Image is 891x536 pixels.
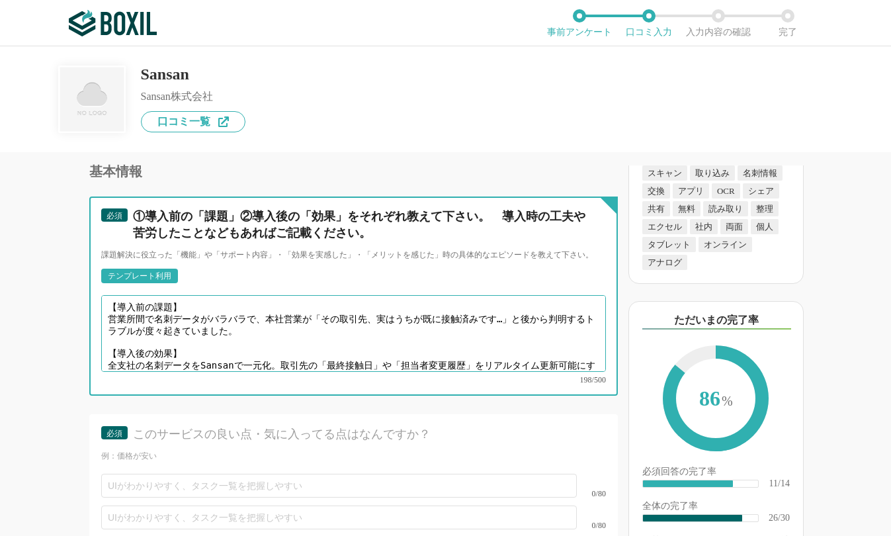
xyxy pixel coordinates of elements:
[108,272,171,280] div: テンプレート利用
[642,237,696,252] div: タブレット
[89,165,618,178] div: 基本情報
[106,429,122,438] span: 必須
[642,165,687,181] div: スキャン
[712,183,740,199] div: OCR
[642,467,790,479] div: 必須回答の完了率
[743,183,779,199] div: シェア
[673,183,709,199] div: アプリ
[141,111,245,132] a: 口コミ一覧
[642,201,670,216] div: 共有
[101,506,577,529] input: UIがわかりやすく、タスク一覧を把握しやすい
[738,165,783,181] div: 名刺情報
[577,521,606,529] div: 0/80
[615,9,684,37] li: 口コミ入力
[545,9,615,37] li: 事前アンケート
[642,312,791,330] div: ただいまの完了率
[703,201,748,216] div: 読み取り
[751,201,779,216] div: 整理
[101,474,577,498] input: UIがわかりやすく、タスク一覧を把握しやすい
[699,237,752,252] div: オンライン
[642,183,670,199] div: 交換
[751,219,779,234] div: 個人
[753,9,823,37] li: 完了
[769,514,790,523] div: 26/30
[676,359,755,441] span: 86
[141,66,245,82] div: Sansan
[133,208,587,242] div: ①導入前の「課題」②導入後の「効果」をそれぞれ教えて下さい。 導入時の工夫や苦労したことなどもあればご記載ください。
[141,91,245,102] div: Sansan株式会社
[133,426,587,443] div: このサービスの良い点・気に入ってる点はなんですか？
[101,376,606,384] div: 198/500
[101,249,606,261] div: 課題解決に役立った「機能」や「サポート内容」・「効果を実感した」・「メリットを感じた」時の具体的なエピソードを教えて下さい。
[690,219,718,234] div: 社内
[157,116,210,127] span: 口コミ一覧
[643,515,742,521] div: ​
[673,201,700,216] div: 無料
[643,480,733,487] div: ​
[722,394,733,408] span: %
[684,9,753,37] li: 入力内容の確認
[720,219,748,234] div: 両面
[642,219,687,234] div: エクセル
[577,490,606,498] div: 0/80
[69,10,157,36] img: ボクシルSaaS_ロゴ
[769,479,790,488] div: 11/14
[690,165,735,181] div: 取り込み
[642,502,790,514] div: 全体の完了率
[642,255,687,270] div: アナログ
[101,451,606,462] div: 例：価格が安い
[106,211,122,220] span: 必須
